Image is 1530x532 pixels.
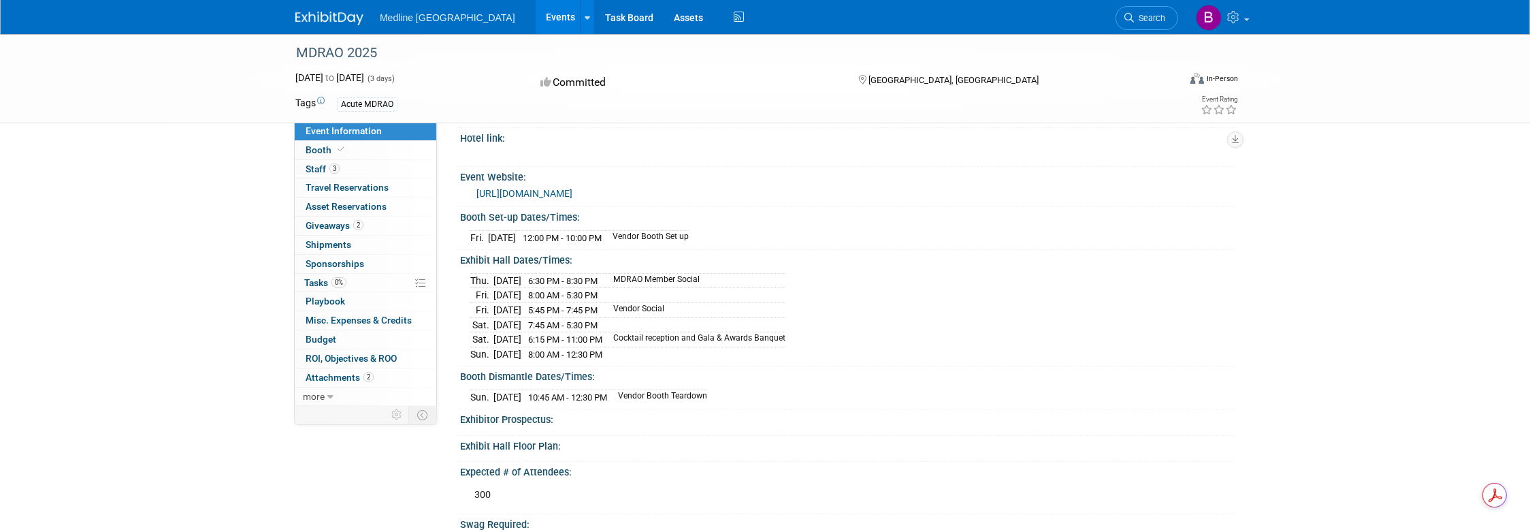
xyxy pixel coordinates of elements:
td: [DATE] [493,302,521,317]
a: Misc. Expenses & Credits [295,311,436,330]
a: Travel Reservations [295,178,436,197]
a: Search [1116,6,1178,30]
span: 8:00 AM - 5:30 PM [528,290,598,300]
td: Tags [295,96,325,112]
td: Thu. [470,273,493,288]
a: more [295,388,436,406]
span: Booth [306,144,347,155]
div: Event Format [1098,71,1238,91]
span: 12:00 PM - 10:00 PM [523,233,602,243]
td: [DATE] [493,390,521,404]
a: Playbook [295,292,436,311]
a: Tasks0% [295,274,436,292]
div: Event Rating [1201,96,1237,103]
span: Staff [306,163,340,174]
a: Budget [295,330,436,349]
span: 5:45 PM - 7:45 PM [528,305,598,315]
span: Giveaways [306,220,363,231]
a: Booth [295,141,436,159]
a: ROI, Objectives & ROO [295,349,436,368]
span: Attachments [306,372,374,383]
span: 8:00 AM - 12:30 PM [528,349,602,360]
a: Shipments [295,236,436,254]
span: 3 [329,163,340,174]
span: Shipments [306,239,351,250]
img: ExhibitDay [295,12,363,25]
span: Event Information [306,125,382,136]
span: Medline [GEOGRAPHIC_DATA] [380,12,515,23]
a: Sponsorships [295,255,436,273]
div: Hotel link: [460,128,1235,145]
span: Sponsorships [306,258,364,269]
td: [DATE] [488,230,516,245]
td: [DATE] [493,317,521,332]
div: Acute MDRAO [337,97,397,112]
a: Event Information [295,122,436,140]
span: Playbook [306,296,345,307]
td: [DATE] [493,332,521,347]
span: Tasks [304,277,346,288]
td: Sun. [470,390,493,404]
div: Exhibit Hall Floor Plan: [460,436,1235,453]
td: Fri. [470,288,493,303]
span: Budget [306,334,336,345]
img: Braeden Patchell [1196,5,1222,31]
span: (3 days) [366,74,395,83]
td: Vendor Booth Teardown [610,390,707,404]
td: Fri. [470,302,493,317]
div: Committed [536,71,837,95]
td: Vendor Booth Set up [604,230,689,245]
span: Misc. Expenses & Credits [306,315,412,326]
td: Sat. [470,332,493,347]
span: 10:45 AM - 12:30 PM [528,392,607,403]
td: MDRAO Member Social [605,273,785,288]
div: MDRAO 2025 [291,41,1158,65]
span: more [303,391,325,402]
span: 6:30 PM - 8:30 PM [528,276,598,286]
span: 6:15 PM - 11:00 PM [528,334,602,345]
div: Expected # of Attendees: [460,462,1235,479]
div: Event Website: [460,167,1235,184]
a: [URL][DOMAIN_NAME] [476,188,572,199]
span: Travel Reservations [306,182,389,193]
i: Booth reservation complete [338,146,344,153]
td: Vendor Social [605,302,785,317]
span: to [323,72,336,83]
img: Format-Inperson.png [1190,73,1204,84]
td: Personalize Event Tab Strip [385,406,409,424]
div: Exhibit Hall Dates/Times: [460,250,1235,267]
span: 2 [363,372,374,382]
span: [DATE] [DATE] [295,72,364,83]
span: Asset Reservations [306,201,387,212]
td: Sat. [470,317,493,332]
a: Asset Reservations [295,198,436,216]
td: Fri. [470,230,488,245]
span: ROI, Objectives & ROO [306,353,397,364]
td: [DATE] [493,288,521,303]
span: 0% [331,277,346,287]
div: Booth Dismantle Dates/Times: [460,366,1235,384]
td: Sun. [470,347,493,361]
div: Booth Set-up Dates/Times: [460,207,1235,224]
span: 2 [353,220,363,230]
td: [DATE] [493,273,521,288]
td: [DATE] [493,347,521,361]
div: Exhibitor Prospectus: [460,409,1235,426]
span: [GEOGRAPHIC_DATA], [GEOGRAPHIC_DATA] [868,75,1039,85]
a: Staff3 [295,160,436,178]
div: In-Person [1206,74,1238,84]
div: Swag Required: [460,514,1235,531]
td: Toggle Event Tabs [409,406,437,424]
a: Attachments2 [295,369,436,387]
a: Giveaways2 [295,217,436,235]
span: Search [1134,13,1165,23]
span: 7:45 AM - 5:30 PM [528,320,598,330]
div: 300 [465,482,1084,509]
td: Cocktail reception and Gala & Awards Banquet [605,332,785,347]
